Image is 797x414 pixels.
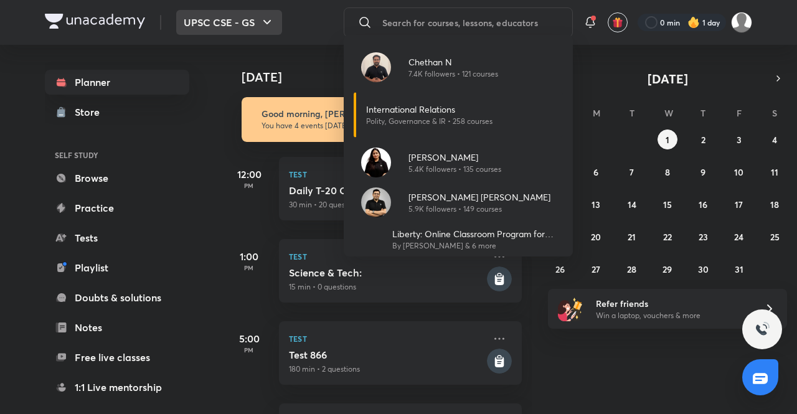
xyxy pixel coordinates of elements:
[392,227,563,240] p: Liberty: Online Classroom Program for UPSC CSE 2025-26 (English)
[366,116,493,127] p: Polity, Governance & IR • 258 courses
[344,222,573,256] a: Liberty: Online Classroom Program for UPSC CSE 2025-26 (English)By [PERSON_NAME] & 6 more
[344,182,573,222] a: Avatar[PERSON_NAME] [PERSON_NAME]5.9K followers • 149 courses
[408,204,550,215] p: 5.9K followers • 149 courses
[361,148,391,177] img: Avatar
[755,322,770,337] img: ttu
[408,55,498,68] p: Chethan N
[392,240,563,252] p: By [PERSON_NAME] & 6 more
[408,68,498,80] p: 7.4K followers • 121 courses
[408,191,550,204] p: [PERSON_NAME] [PERSON_NAME]
[361,52,391,82] img: Avatar
[361,187,391,217] img: Avatar
[344,143,573,182] a: Avatar[PERSON_NAME]5.4K followers • 135 courses
[344,87,573,143] a: International RelationsPolity, Governance & IR • 258 courses
[408,164,501,175] p: 5.4K followers • 135 courses
[344,47,573,87] a: AvatarChethan N7.4K followers • 121 courses
[408,151,501,164] p: [PERSON_NAME]
[366,103,493,116] p: International Relations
